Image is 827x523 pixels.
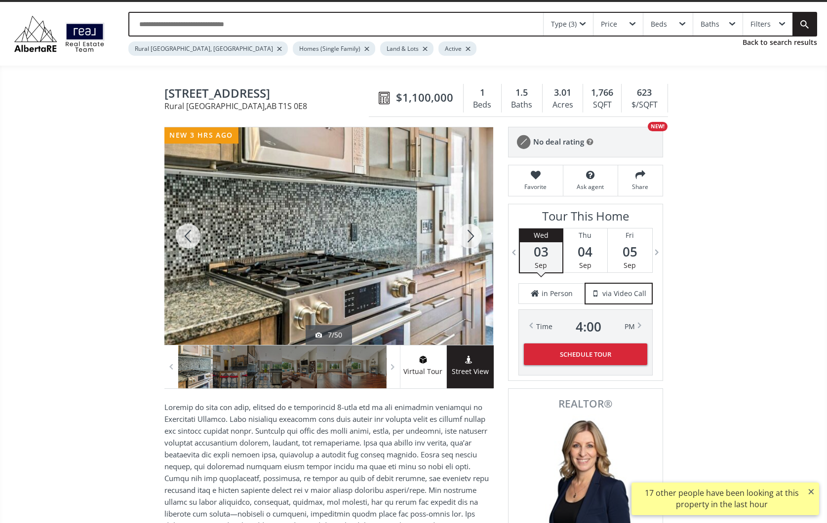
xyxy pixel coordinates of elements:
[591,86,613,99] span: 1,766
[396,90,453,105] span: $1,100,000
[551,21,577,28] div: Type (3)
[513,183,558,191] span: Favorite
[469,86,496,99] div: 1
[520,228,562,242] div: Wed
[400,366,446,377] span: Virtual Tour
[568,183,613,191] span: Ask agent
[418,356,428,364] img: virtual tour icon
[315,330,342,340] div: 7/50
[743,37,817,47] a: Back to search results
[380,41,433,56] div: Land & Lots
[507,98,537,112] div: Baths
[563,228,607,242] div: Thu
[563,245,607,259] span: 04
[803,483,819,500] button: ×
[627,86,662,99] div: 623
[548,98,578,112] div: Acres
[164,127,493,345] div: 17 Ravencrest Drive Rural Foothills County, AB T1S 0E8 - Photo 7 of 50
[447,366,494,377] span: Street View
[588,98,616,112] div: SQFT
[608,245,652,259] span: 05
[519,399,652,409] span: REALTOR®
[10,13,109,54] img: Logo
[469,98,496,112] div: Beds
[601,21,617,28] div: Price
[164,87,374,102] span: 17 Ravencrest Drive
[536,320,635,334] div: Time PM
[579,261,591,270] span: Sep
[542,289,573,299] span: in Person
[164,102,374,110] span: Rural [GEOGRAPHIC_DATA] , AB T1S 0E8
[651,21,667,28] div: Beds
[576,320,601,334] span: 4 : 00
[520,245,562,259] span: 03
[624,261,636,270] span: Sep
[701,21,719,28] div: Baths
[438,41,476,56] div: Active
[608,228,652,242] div: Fri
[627,98,662,112] div: $/SQFT
[293,41,375,56] div: Homes (Single Family)
[636,487,807,510] div: 17 other people have been looking at this property in the last hour
[128,41,288,56] div: Rural [GEOGRAPHIC_DATA], [GEOGRAPHIC_DATA]
[513,132,533,152] img: rating icon
[507,86,537,99] div: 1.5
[548,86,578,99] div: 3.01
[648,122,668,131] div: NEW!
[524,343,647,365] button: Schedule Tour
[518,209,653,228] h3: Tour This Home
[750,21,771,28] div: Filters
[164,127,238,144] div: new 3 hrs ago
[623,183,658,191] span: Share
[602,289,646,299] span: via Video Call
[400,345,447,388] a: virtual tour iconVirtual Tour
[535,261,547,270] span: Sep
[533,137,584,147] span: No deal rating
